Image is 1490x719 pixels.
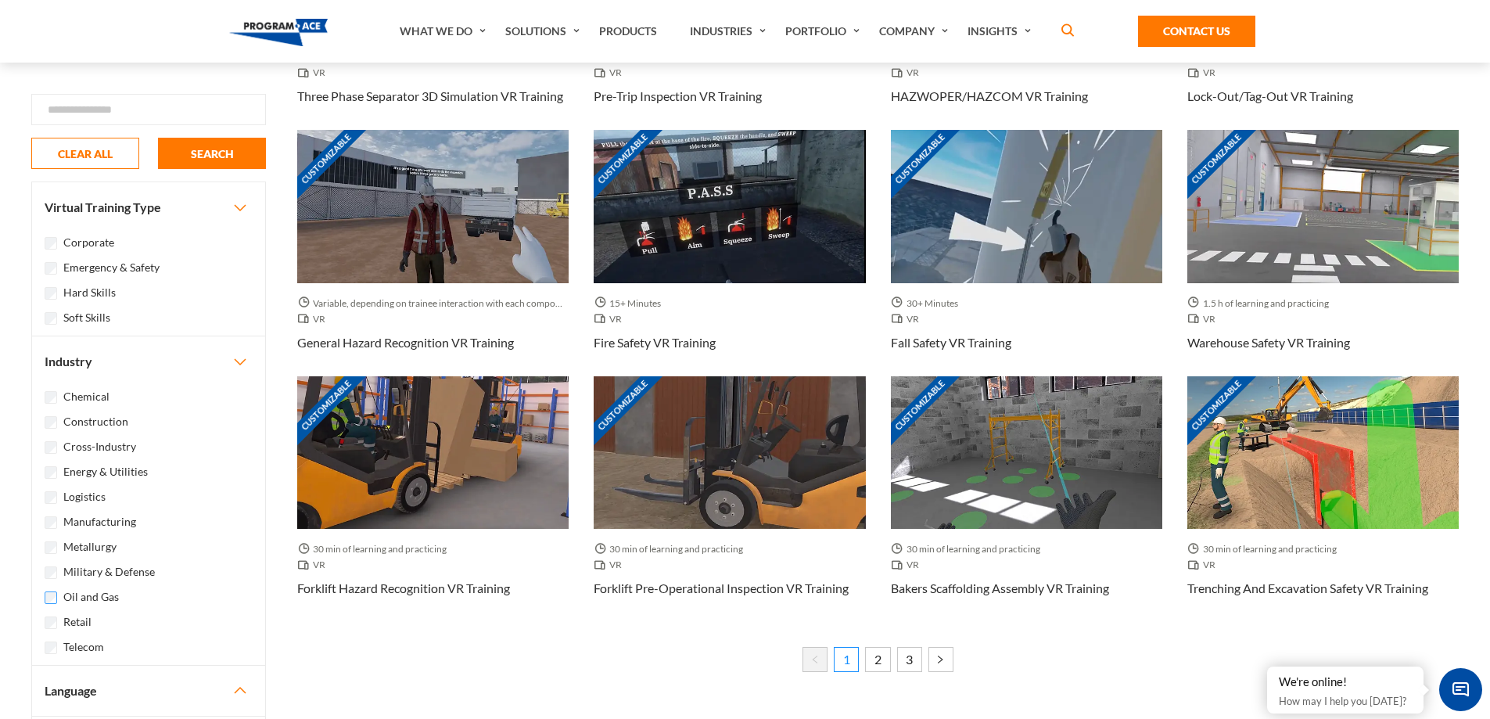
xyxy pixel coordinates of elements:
[1187,333,1350,352] h3: Warehouse Safety VR Training
[1187,130,1459,376] a: Customizable Thumbnail - Warehouse Safety VR Training 1.5 h of learning and practicing VR Warehou...
[45,516,57,529] input: Manufacturing
[1187,65,1222,81] span: VR
[63,588,119,606] label: Oil and Gas
[1187,296,1335,311] span: 1.5 h of learning and practicing
[297,579,510,598] h3: Forklift Hazard Recognition VR Training
[45,491,57,504] input: Logistics
[891,376,1162,622] a: Customizable Thumbnail - Bakers Scaffolding Assembly VR Training 30 min of learning and practicin...
[63,463,148,480] label: Energy & Utilities
[1187,557,1222,573] span: VR
[1187,311,1222,327] span: VR
[297,376,569,622] a: Customizable Thumbnail - Forklift Hazard Recognition VR Training 30 min of learning and practicin...
[1187,87,1353,106] h3: Lock-out/Tag-out VR Training
[63,234,114,251] label: Corporate
[32,182,265,232] button: Virtual Training Type
[63,563,155,581] label: Military & Defense
[45,642,57,654] input: Telecom
[297,65,332,81] span: VR
[834,647,859,672] span: 1
[594,311,628,327] span: VR
[594,376,865,622] a: Customizable Thumbnail - Forklift Pre-Operational Inspection VR Training 30 min of learning and p...
[891,87,1088,106] h3: HAZWOPER/HAZCOM VR Training
[297,130,569,376] a: Customizable Thumbnail - General Hazard Recognition VR Training Variable, depending on trainee in...
[1138,16,1255,47] a: Contact Us
[865,647,890,672] a: 2
[63,413,128,430] label: Construction
[45,541,57,554] input: Metallurgy
[45,617,57,629] input: Retail
[45,566,57,579] input: Military & Defense
[594,296,667,311] span: 15+ Minutes
[1279,692,1412,710] p: How may I help you [DATE]?
[891,296,964,311] span: 30+ Minutes
[297,311,332,327] span: VR
[1187,541,1343,557] span: 30 min of learning and practicing
[891,65,925,81] span: VR
[1439,668,1482,711] span: Chat Widget
[802,647,828,677] li: « Previous
[45,391,57,404] input: Chemical
[45,416,57,429] input: Construction
[594,65,628,81] span: VR
[594,87,762,106] h3: Pre-Trip Inspection VR Training
[594,130,865,376] a: Customizable Thumbnail - Fire Safety VR Training 15+ Minutes VR Fire Safety VR Training
[63,613,92,631] label: Retail
[32,666,265,716] button: Language
[297,296,569,311] span: Variable, depending on trainee interaction with each component.
[63,309,110,326] label: Soft Skills
[63,638,104,656] label: Telecom
[63,538,117,555] label: Metallurgy
[891,130,1162,376] a: Customizable Thumbnail - Fall Safety VR Training 30+ Minutes VR Fall Safety VR Training
[1279,674,1412,690] div: We're online!
[31,138,139,169] button: CLEAR ALL
[63,438,136,455] label: Cross-Industry
[891,311,925,327] span: VR
[63,259,160,276] label: Emergency & Safety
[63,388,110,405] label: Chemical
[63,488,106,505] label: Logistics
[297,87,563,106] h3: Three Phase Separator 3D Simulation VR Training
[594,333,716,352] h3: Fire Safety VR Training
[45,262,57,275] input: Emergency & Safety
[297,557,332,573] span: VR
[891,333,1011,352] h3: Fall Safety VR Training
[594,541,749,557] span: 30 min of learning and practicing
[45,312,57,325] input: Soft Skills
[45,591,57,604] input: Oil and Gas
[297,333,514,352] h3: General Hazard Recognition VR Training
[1187,579,1428,598] h3: Trenching and Excavation Safety VR Training
[891,557,925,573] span: VR
[897,647,922,672] a: 3
[891,579,1109,598] h3: Bakers Scaffolding Assembly VR Training
[891,541,1047,557] span: 30 min of learning and practicing
[45,441,57,454] input: Cross-Industry
[594,557,628,573] span: VR
[63,513,136,530] label: Manufacturing
[32,336,265,386] button: Industry
[45,237,57,250] input: Corporate
[594,579,849,598] h3: Forklift Pre-Operational Inspection VR Training
[1187,376,1459,622] a: Customizable Thumbnail - Trenching and Excavation Safety VR Training 30 min of learning and pract...
[297,541,453,557] span: 30 min of learning and practicing
[928,647,953,672] a: Next »
[63,284,116,301] label: Hard Skills
[229,19,329,46] img: Program-Ace
[45,287,57,300] input: Hard Skills
[45,466,57,479] input: Energy & Utilities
